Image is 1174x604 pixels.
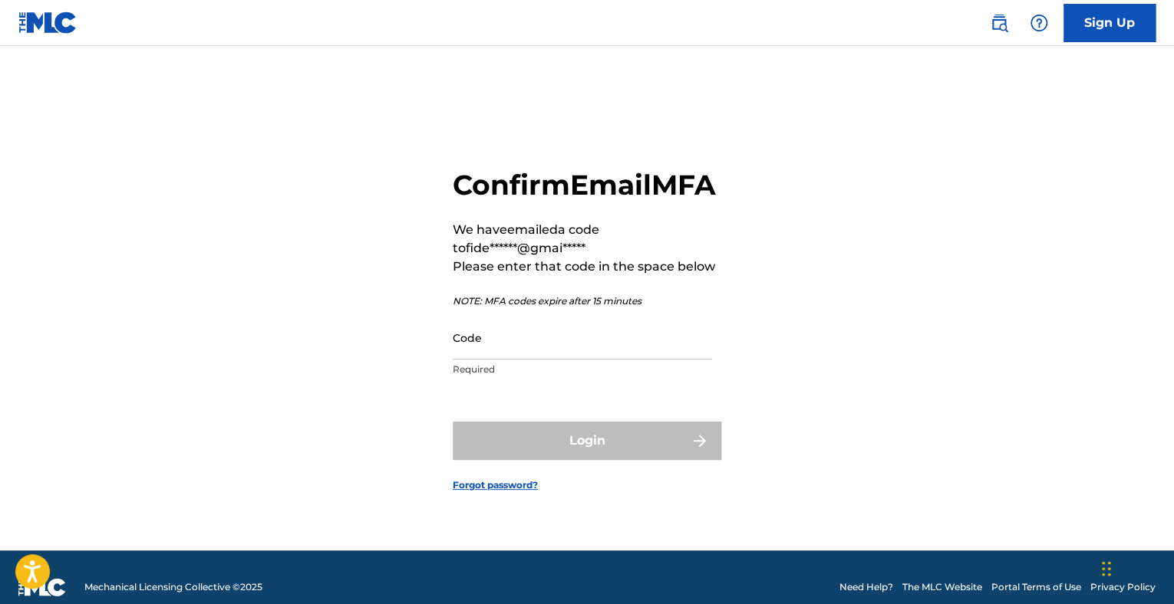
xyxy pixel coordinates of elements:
a: Need Help? [839,580,893,594]
h2: Confirm Email MFA [453,168,721,202]
div: Help [1024,8,1054,38]
a: The MLC Website [902,580,982,594]
div: Drag [1102,546,1111,592]
img: logo [18,578,66,596]
a: Forgot password? [453,478,538,492]
a: Public Search [984,8,1014,38]
img: help [1030,14,1048,32]
p: Required [453,363,712,376]
iframe: Chat Widget [1097,530,1174,604]
img: MLC Logo [18,11,77,34]
img: search [990,14,1008,32]
span: Mechanical Licensing Collective © 2025 [84,580,262,594]
a: Sign Up [1064,4,1156,42]
a: Privacy Policy [1090,580,1156,594]
p: NOTE: MFA codes expire after 15 minutes [453,294,721,308]
a: Portal Terms of Use [991,580,1081,594]
p: Please enter that code in the space below [453,258,721,276]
